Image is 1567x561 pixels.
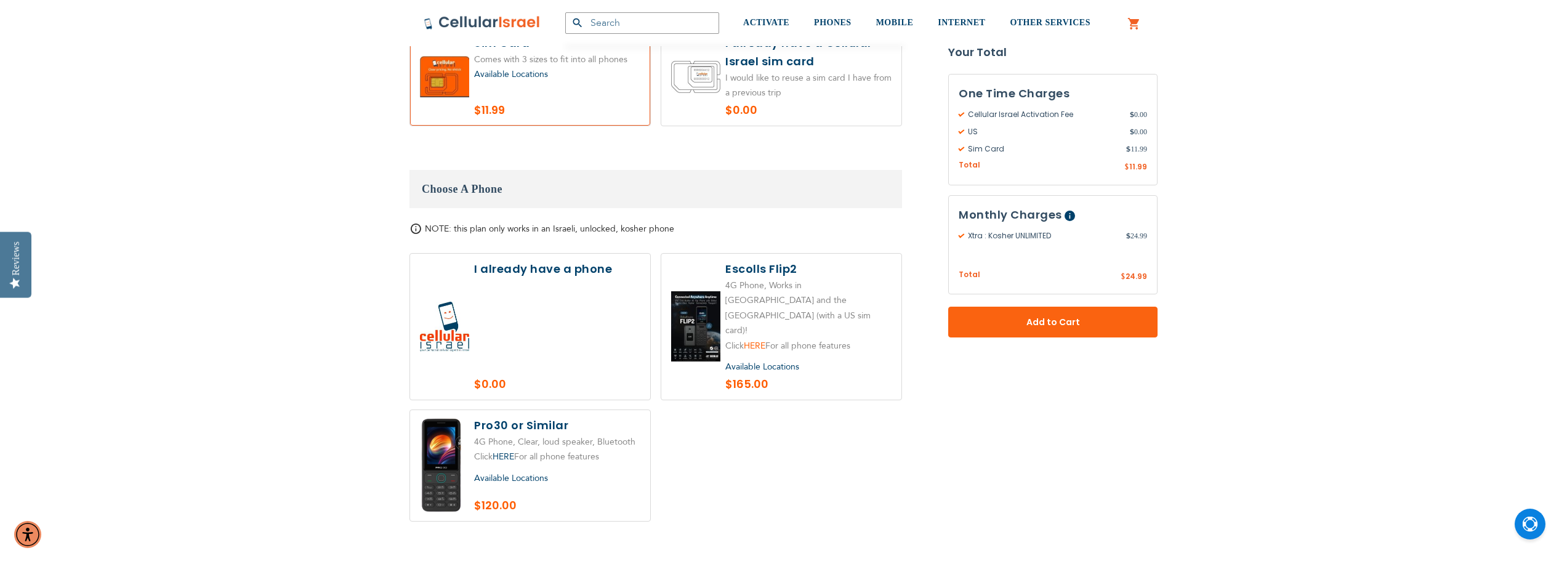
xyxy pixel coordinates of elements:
[959,126,1130,137] span: US
[493,451,514,462] a: HERE
[938,18,985,27] span: INTERNET
[474,68,548,80] a: Available Locations
[1130,109,1134,120] span: $
[814,18,852,27] span: PHONES
[959,84,1147,103] h3: One Time Charges
[1121,272,1126,283] span: $
[959,230,1126,241] span: Xtra : Kosher UNLIMITED
[959,269,980,281] span: Total
[959,143,1126,155] span: Sim Card
[1124,162,1129,173] span: $
[1130,126,1147,137] span: 0.00
[876,18,914,27] span: MOBILE
[422,183,502,195] span: Choose A Phone
[959,207,1062,222] span: Monthly Charges
[565,12,719,34] input: Search
[948,43,1158,62] strong: Your Total
[1065,211,1075,221] span: Help
[1010,18,1090,27] span: OTHER SERVICES
[424,15,541,30] img: Cellular Israel Logo
[1126,143,1147,155] span: 11.99
[1126,143,1130,155] span: $
[1126,230,1130,241] span: $
[959,159,980,171] span: Total
[1126,271,1147,281] span: 24.99
[1126,230,1147,241] span: 24.99
[725,361,799,373] a: Available Locations
[1129,161,1147,172] span: 11.99
[1130,126,1134,137] span: $
[744,340,765,352] a: HERE
[1130,109,1147,120] span: 0.00
[989,316,1117,329] span: Add to Cart
[14,521,41,548] div: Accessibility Menu
[474,472,548,484] a: Available Locations
[425,223,674,235] span: NOTE: this plan only works in an Israeli, unlocked, kosher phone
[10,241,22,275] div: Reviews
[948,307,1158,337] button: Add to Cart
[743,18,789,27] span: ACTIVATE
[959,109,1130,120] span: Cellular Israel Activation Fee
